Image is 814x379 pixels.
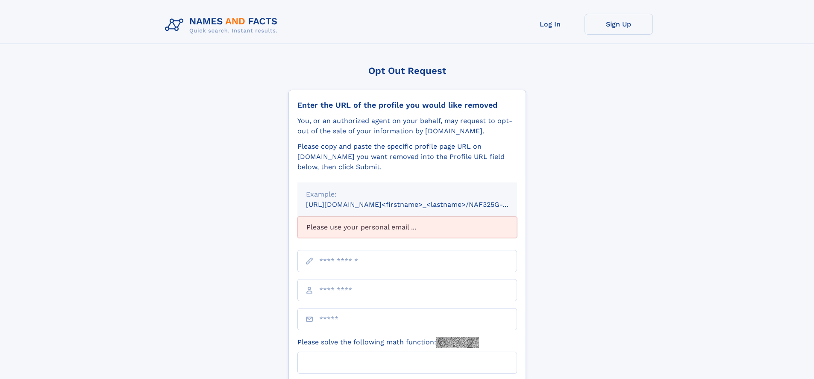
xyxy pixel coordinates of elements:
a: Log In [516,14,585,35]
small: [URL][DOMAIN_NAME]<firstname>_<lastname>/NAF325G-xxxxxxxx [306,200,533,209]
div: Please use your personal email ... [297,217,517,238]
div: Example: [306,189,508,200]
img: Logo Names and Facts [162,14,285,37]
div: Enter the URL of the profile you would like removed [297,100,517,110]
div: Opt Out Request [288,65,526,76]
label: Please solve the following math function: [297,337,479,348]
div: Please copy and paste the specific profile page URL on [DOMAIN_NAME] you want removed into the Pr... [297,141,517,172]
div: You, or an authorized agent on your behalf, may request to opt-out of the sale of your informatio... [297,116,517,136]
a: Sign Up [585,14,653,35]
